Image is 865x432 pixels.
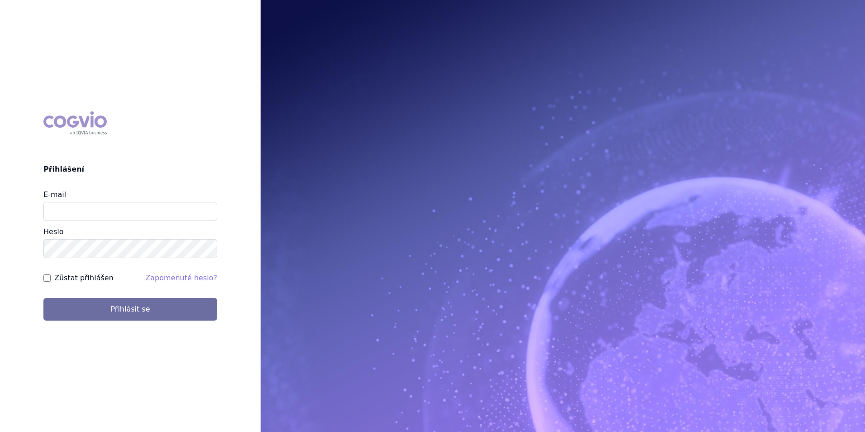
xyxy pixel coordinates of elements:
button: Přihlásit se [43,298,217,321]
div: COGVIO [43,111,107,135]
a: Zapomenuté heslo? [145,274,217,282]
label: E-mail [43,190,66,199]
h2: Přihlášení [43,164,217,175]
label: Zůstat přihlášen [54,273,114,283]
label: Heslo [43,227,63,236]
